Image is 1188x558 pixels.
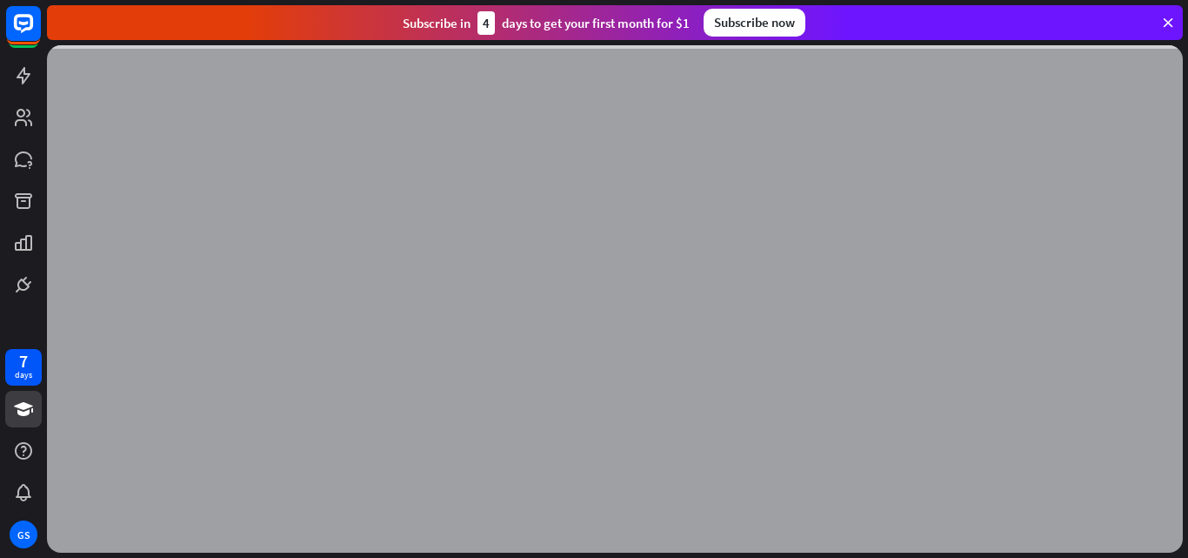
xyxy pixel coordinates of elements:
div: days [15,369,32,381]
div: 7 [19,353,28,369]
a: 7 days [5,349,42,386]
div: 4 [477,11,495,35]
div: Subscribe in days to get your first month for $1 [403,11,690,35]
div: Subscribe now [704,9,805,37]
div: GS [10,521,37,548]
